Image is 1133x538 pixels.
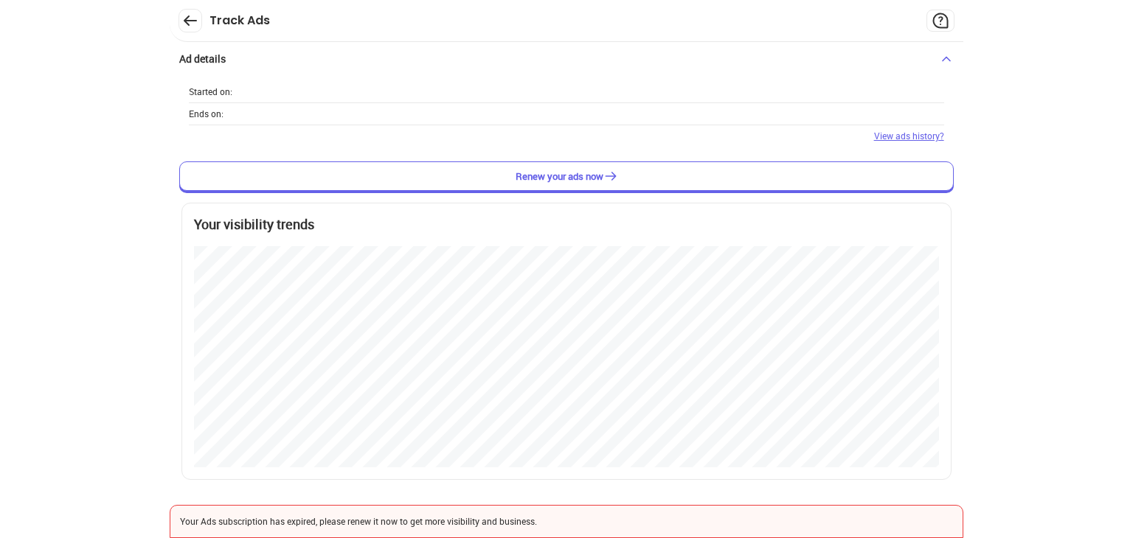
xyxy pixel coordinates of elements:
p: Ad details [179,52,226,66]
p: Your Ads subscription has expired, please renew it now to get more visibility and business. [180,515,952,528]
img: Right_arrow_new.8b348062.svg [603,169,618,184]
p: Track Ads [209,12,270,29]
p: Renew your ads now [516,170,603,184]
img: FAQ-adsle.ef5b2d17.svg [932,12,949,29]
img: arrow_down_new.6ed73441.svg [939,52,954,66]
p: Ends on: [189,108,224,120]
p: Your visibility trends [194,215,938,234]
p: Started on: [189,85,232,98]
p: View ads history? [874,130,944,142]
